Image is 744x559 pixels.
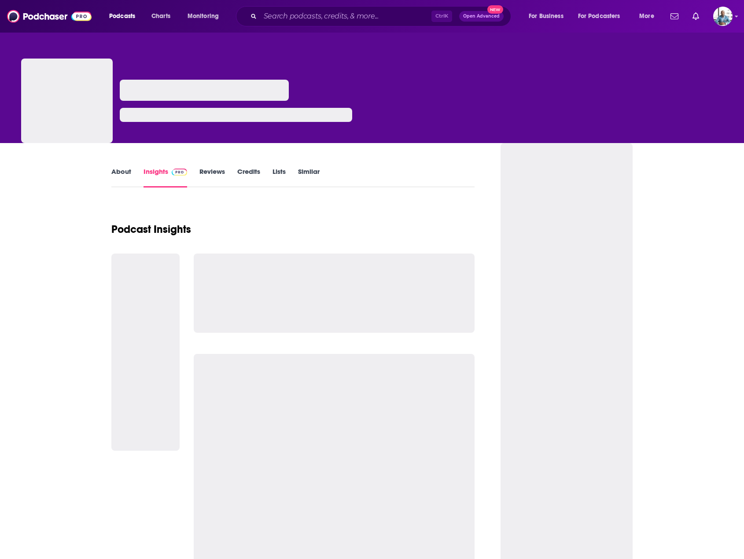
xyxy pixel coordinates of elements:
[298,167,320,188] a: Similar
[146,9,176,23] a: Charts
[572,9,633,23] button: open menu
[7,8,92,25] img: Podchaser - Follow, Share and Rate Podcasts
[144,167,187,188] a: InsightsPodchaser Pro
[431,11,452,22] span: Ctrl K
[713,7,733,26] button: Show profile menu
[639,10,654,22] span: More
[237,167,260,188] a: Credits
[713,7,733,26] span: Logged in as BoldlyGo
[633,9,665,23] button: open menu
[188,10,219,22] span: Monitoring
[529,10,564,22] span: For Business
[487,5,503,14] span: New
[459,11,504,22] button: Open AdvancedNew
[523,9,575,23] button: open menu
[103,9,147,23] button: open menu
[151,10,170,22] span: Charts
[713,7,733,26] img: User Profile
[109,10,135,22] span: Podcasts
[199,167,225,188] a: Reviews
[172,169,187,176] img: Podchaser Pro
[111,223,191,236] h1: Podcast Insights
[667,9,682,24] a: Show notifications dropdown
[689,9,703,24] a: Show notifications dropdown
[260,9,431,23] input: Search podcasts, credits, & more...
[244,6,519,26] div: Search podcasts, credits, & more...
[578,10,620,22] span: For Podcasters
[181,9,230,23] button: open menu
[463,14,500,18] span: Open Advanced
[273,167,286,188] a: Lists
[111,167,131,188] a: About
